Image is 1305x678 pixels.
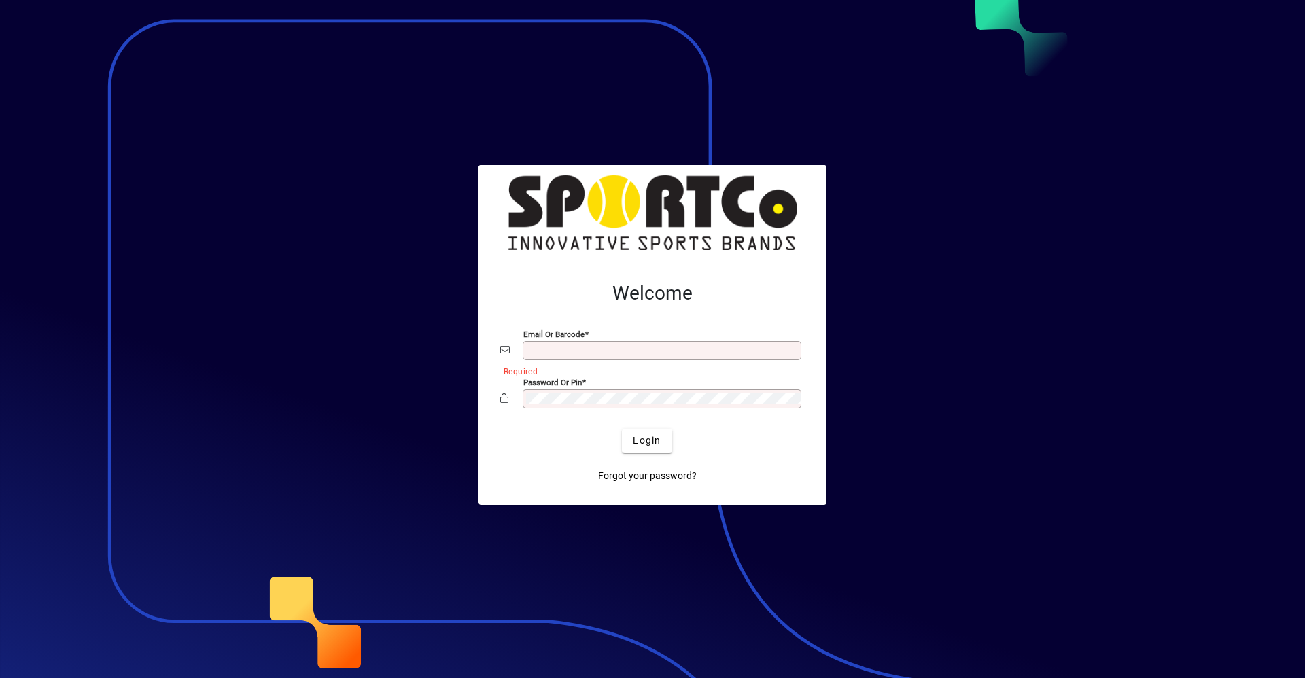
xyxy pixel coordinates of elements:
[598,469,697,483] span: Forgot your password?
[622,429,672,453] button: Login
[500,282,805,305] h2: Welcome
[633,433,661,448] span: Login
[523,377,582,387] mat-label: Password or Pin
[523,329,585,338] mat-label: Email or Barcode
[593,464,702,488] a: Forgot your password?
[504,363,794,378] mat-error: Required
